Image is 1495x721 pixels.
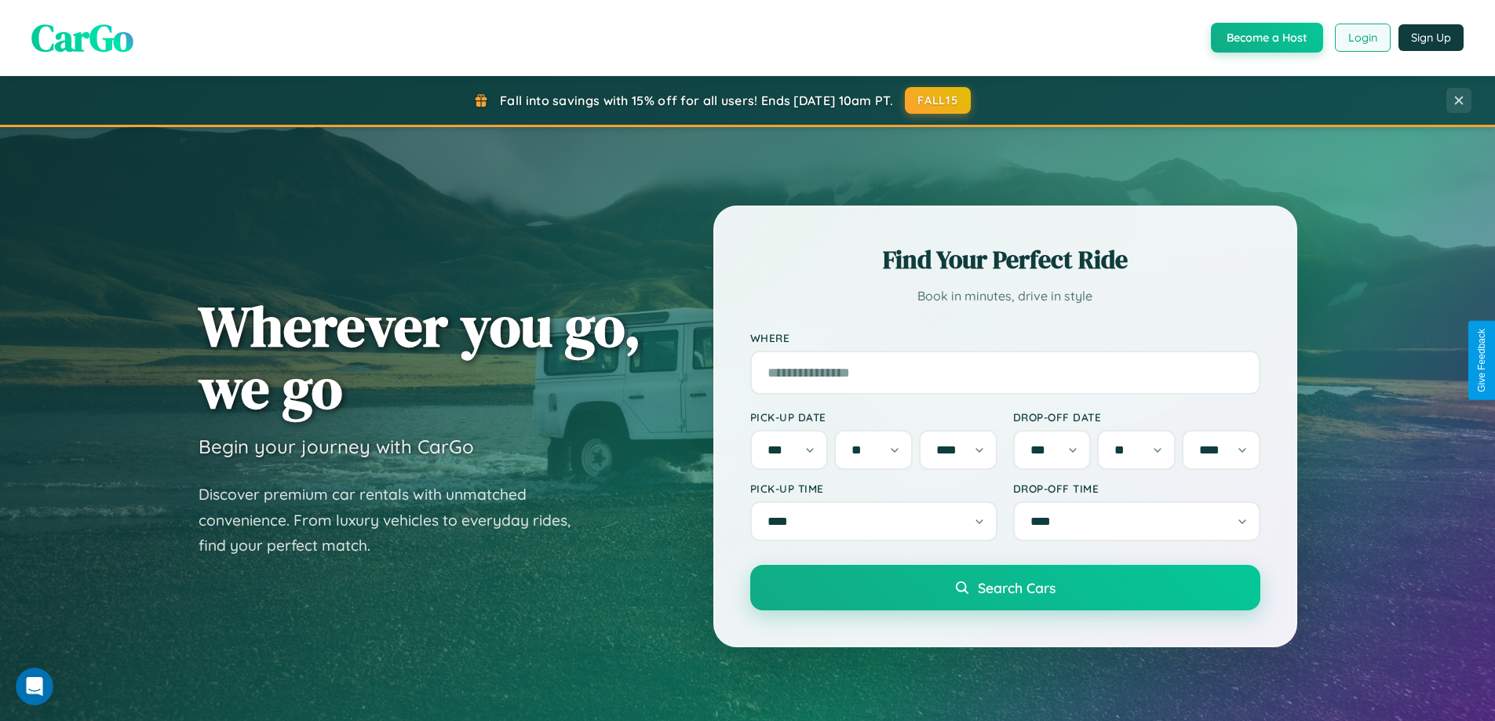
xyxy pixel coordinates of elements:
label: Drop-off Time [1013,482,1260,495]
p: Book in minutes, drive in style [750,285,1260,308]
iframe: Intercom live chat [16,668,53,705]
button: Login [1335,24,1391,52]
h1: Wherever you go, we go [199,295,641,419]
button: Become a Host [1211,23,1323,53]
button: Sign Up [1398,24,1464,51]
label: Pick-up Date [750,410,997,424]
span: Search Cars [978,579,1056,596]
h3: Begin your journey with CarGo [199,435,474,458]
p: Discover premium car rentals with unmatched convenience. From luxury vehicles to everyday rides, ... [199,482,591,559]
label: Where [750,331,1260,344]
span: Fall into savings with 15% off for all users! Ends [DATE] 10am PT. [500,93,893,108]
h2: Find Your Perfect Ride [750,242,1260,277]
label: Drop-off Date [1013,410,1260,424]
button: Search Cars [750,565,1260,610]
label: Pick-up Time [750,482,997,495]
span: CarGo [31,12,133,64]
div: Give Feedback [1476,329,1487,392]
button: FALL15 [905,87,971,114]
